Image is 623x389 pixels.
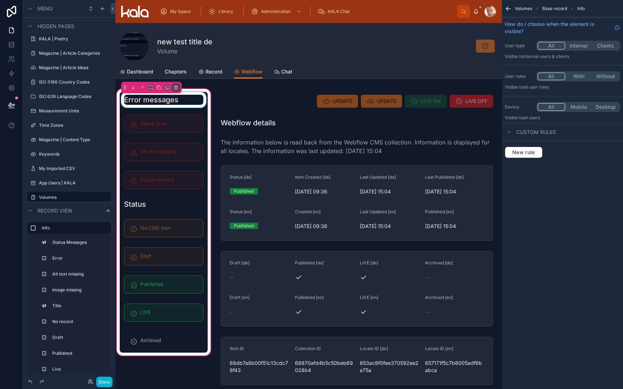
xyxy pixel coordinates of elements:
div: scrollable content [154,4,457,19]
h1: new test title de [157,37,212,47]
label: User type [505,43,534,49]
label: No record [52,319,107,325]
label: Volumes [39,194,107,200]
span: Info [577,6,585,12]
label: My Imported CSV [39,166,110,171]
a: Administration [249,5,305,18]
span: Base record [542,6,567,12]
span: How do I choose when the element is visible? [505,21,611,35]
a: My Space [158,5,196,18]
span: Webflow [241,68,262,75]
label: Device [505,104,534,110]
span: Chapters [165,68,187,75]
label: Info [42,225,105,231]
a: How do I choose when the element is visible? [505,21,620,35]
label: Magazine | Content Type [39,137,110,143]
a: Webflow [234,65,262,79]
p: Visible to [505,115,620,121]
label: Title [52,303,107,309]
p: Visible to [505,84,620,90]
span: Record [206,68,222,75]
label: KALA | Poetry [39,36,110,42]
button: Desktop [592,103,619,111]
label: User roles [505,73,534,79]
label: Alt text missing [52,271,107,277]
div: scrollable content [23,219,115,375]
button: Done [96,377,112,387]
span: all users [523,115,540,120]
a: Chapters [165,65,187,80]
span: My Space [170,9,191,14]
label: ISO 639 Language Codes [39,94,110,99]
span: Volumes [515,6,532,12]
label: Measurement Units [39,108,110,114]
button: New rule [505,147,543,158]
button: All [538,42,565,50]
label: Live [52,366,107,372]
label: Magazine | Article Categories [39,50,110,56]
button: Mobile [565,103,592,111]
span: Dashboard [127,68,153,75]
span: KALA Chat [328,9,350,14]
span: Volume [157,47,212,55]
a: Chat [274,65,292,80]
label: Draft [52,335,107,340]
button: With [565,72,592,80]
a: Dashboard [120,65,153,80]
span: All user roles [523,84,549,90]
label: Keywords [39,151,110,157]
span: New rule [509,149,538,156]
p: Visible to [505,54,620,59]
button: Clients [592,42,619,50]
span: Chat [281,68,292,75]
label: Status Messages [52,240,107,245]
button: All [538,72,565,80]
span: Menu [37,5,53,12]
a: Record [198,65,222,80]
span: Custom rules [516,129,556,136]
a: KALA Chat [315,5,355,18]
span: Internal users & clients [523,54,569,59]
label: Magazine | Article Ideas [39,65,110,71]
span: Record view [37,207,72,214]
label: App Users | KALA [39,180,110,186]
a: Library [206,5,238,18]
button: All [538,103,565,111]
label: Error [52,255,107,261]
label: Time Zones [39,122,110,128]
span: Administration [261,9,291,14]
button: Without [592,72,619,80]
img: App logo [121,6,149,17]
label: Image missing [52,287,107,293]
span: Library [218,9,233,14]
label: ISO 3166 Country Codes [39,79,110,85]
button: Internal [565,42,592,50]
label: Published [52,350,107,356]
span: Hidden pages [37,23,74,30]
